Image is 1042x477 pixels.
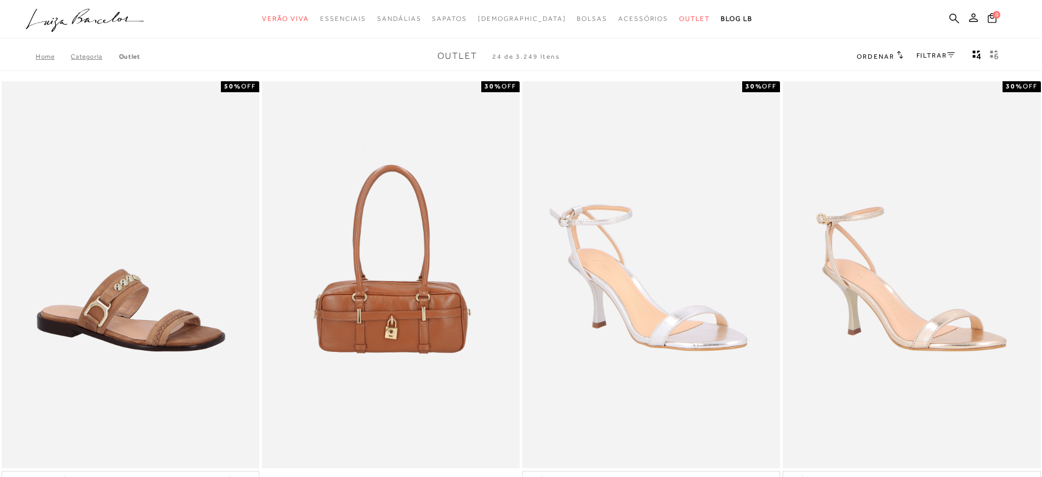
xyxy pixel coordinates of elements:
[1023,82,1038,90] span: OFF
[263,83,519,467] a: BOLSA RETANGULAR COM ALÇAS ALONGADAS EM COURO CARAMELO MÉDIA BOLSA RETANGULAR COM ALÇAS ALONGADAS...
[377,15,421,23] span: Sandálias
[618,9,668,29] a: categoryNavScreenReaderText
[262,15,309,23] span: Verão Viva
[1006,82,1023,90] strong: 30%
[320,9,366,29] a: categoryNavScreenReaderText
[492,53,560,60] span: 24 de 3.249 itens
[3,83,258,467] img: RASTEIRA WESTERN EM COURO MARROM AMARULA
[263,83,519,467] img: BOLSA RETANGULAR COM ALÇAS ALONGADAS EM COURO CARAMELO MÉDIA
[762,82,777,90] span: OFF
[857,53,894,60] span: Ordenar
[485,82,502,90] strong: 30%
[478,15,566,23] span: [DEMOGRAPHIC_DATA]
[437,51,477,61] span: Outlet
[320,15,366,23] span: Essenciais
[721,9,753,29] a: BLOG LB
[71,53,118,60] a: Categoria
[432,9,466,29] a: categoryNavScreenReaderText
[784,83,1039,467] a: SANDÁLIA DE TIRAS FINAS METALIZADA DOURADA E SALTO ALTO FINO SANDÁLIA DE TIRAS FINAS METALIZADA D...
[721,15,753,23] span: BLOG LB
[784,83,1039,467] img: SANDÁLIA DE TIRAS FINAS METALIZADA DOURADA E SALTO ALTO FINO
[987,49,1002,64] button: gridText6Desc
[618,15,668,23] span: Acessórios
[119,53,140,60] a: Outlet
[577,9,607,29] a: categoryNavScreenReaderText
[577,15,607,23] span: Bolsas
[984,12,1000,27] button: 0
[993,11,1000,19] span: 0
[523,83,779,467] img: SANDÁLIA DE TIRAS FINAS METALIZADA PRATA E SALTO ALTO FINO
[432,15,466,23] span: Sapatos
[241,82,256,90] span: OFF
[679,9,710,29] a: categoryNavScreenReaderText
[478,9,566,29] a: noSubCategoriesText
[502,82,516,90] span: OFF
[224,82,241,90] strong: 50%
[745,82,762,90] strong: 30%
[969,49,984,64] button: Mostrar 4 produtos por linha
[916,52,955,59] a: FILTRAR
[3,83,258,467] a: RASTEIRA WESTERN EM COURO MARROM AMARULA RASTEIRA WESTERN EM COURO MARROM AMARULA
[377,9,421,29] a: categoryNavScreenReaderText
[523,83,779,467] a: SANDÁLIA DE TIRAS FINAS METALIZADA PRATA E SALTO ALTO FINO SANDÁLIA DE TIRAS FINAS METALIZADA PRA...
[262,9,309,29] a: categoryNavScreenReaderText
[679,15,710,23] span: Outlet
[36,53,71,60] a: Home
